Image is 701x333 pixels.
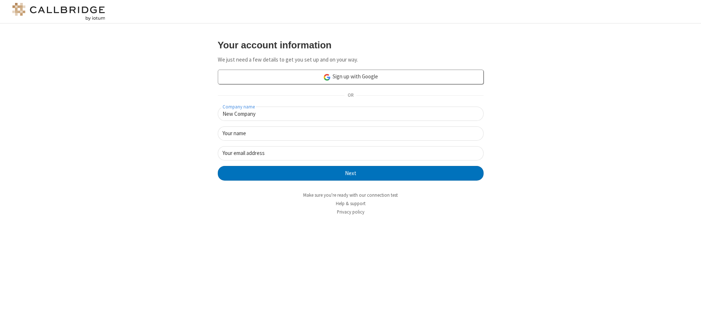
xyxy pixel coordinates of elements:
input: Your email address [218,146,484,160]
a: Help & support [336,200,366,207]
a: Make sure you're ready with our connection test [303,192,398,198]
input: Company name [218,107,484,121]
a: Privacy policy [337,209,364,215]
h3: Your account information [218,40,484,50]
p: We just need a few details to get you set up and on your way. [218,56,484,64]
a: Sign up with Google [218,70,484,84]
img: logo@2x.png [11,3,106,21]
span: OR [345,90,356,101]
button: Next [218,166,484,181]
input: Your name [218,126,484,141]
img: google-icon.png [323,73,331,81]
